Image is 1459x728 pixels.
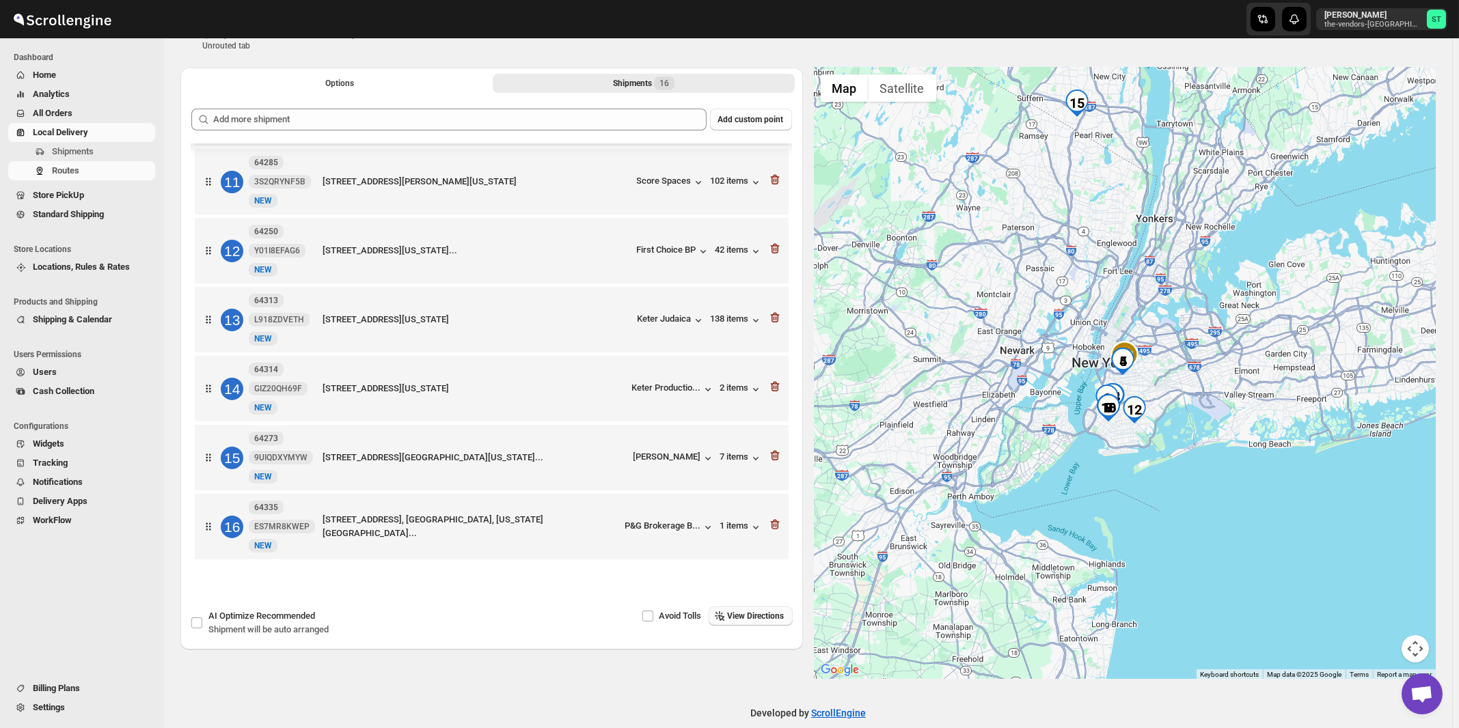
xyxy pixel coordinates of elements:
[1316,8,1447,30] button: User menu
[8,142,155,161] button: Shipments
[8,85,155,104] button: Analytics
[817,661,862,679] a: Open this area in Google Maps (opens a new window)
[254,227,278,236] b: 64250
[8,104,155,123] button: All Orders
[1324,10,1421,20] p: [PERSON_NAME]
[1402,635,1429,662] button: Map camera controls
[637,244,710,258] button: First Choice BP
[254,158,278,167] b: 64285
[1377,671,1432,678] a: Report a map error
[254,521,310,532] span: ES7MR8KWEP
[254,541,272,550] span: NEW
[8,453,155,473] button: Tracking
[8,66,155,85] button: Home
[323,382,627,395] div: [STREET_ADDRESS][US_STATE]
[8,511,155,530] button: WorkFlow
[720,382,763,396] button: 2 items
[254,383,302,394] span: GIZ20QH69F
[33,190,84,200] span: Store PickUp
[1095,394,1122,421] div: 16
[1350,671,1369,678] a: Terms (opens in new tab)
[817,661,862,679] img: Google
[821,74,869,102] button: Show street map
[1427,10,1446,29] span: Simcha Trieger
[711,176,763,189] button: 102 items
[33,209,104,219] span: Standard Shipping
[254,452,308,463] span: 9UIQDXYMYW
[254,334,272,344] span: NEW
[254,314,304,325] span: L918ZDVETH
[52,165,79,176] span: Routes
[659,611,702,621] span: Avoid Tolls
[8,698,155,717] button: Settings
[208,624,329,634] span: Shipment will be auto arranged
[195,494,789,559] div: 1664335ES7MR8KWEPNEW[STREET_ADDRESS], [GEOGRAPHIC_DATA], [US_STATE][GEOGRAPHIC_DATA]...P&G Broker...
[14,296,157,307] span: Products and Shipping
[1200,670,1259,680] button: Keyboard shortcuts
[8,473,155,492] button: Notifications
[715,244,763,258] button: 42 items
[728,611,785,621] span: View Directions
[254,265,272,275] span: NEW
[195,149,789,214] div: 11642853S2QRYNF5BNEW[STREET_ADDRESS][PERSON_NAME][US_STATE]Score Spaces102 items
[33,127,88,137] span: Local Delivery
[8,382,155,401] button: Cash Collection
[637,176,705,189] button: Score Spaces
[221,309,243,331] div: 13
[254,472,272,481] span: NEW
[323,244,631,257] div: [STREET_ADDRESS][US_STATE]...
[659,78,669,89] span: 16
[33,515,72,525] span: WorkFlow
[325,78,354,89] span: Options
[208,611,315,621] span: AI Optimize
[254,245,300,256] span: Y01I8EFAG6
[33,683,80,693] span: Billing Plans
[720,520,763,534] button: 1 items
[33,108,72,118] span: All Orders
[1093,384,1121,412] div: 3
[33,89,70,99] span: Analytics
[14,349,157,360] span: Users Permissions
[195,218,789,283] div: 1264250Y01I8EFAG6NEW[STREET_ADDRESS][US_STATE]...First Choice BP42 items
[33,262,130,272] span: Locations, Rules & Rates
[33,314,112,324] span: Shipping & Calendar
[33,477,83,487] span: Notifications
[33,386,94,396] span: Cash Collection
[33,496,87,506] span: Delivery Apps
[1109,348,1136,375] div: 5
[613,76,674,90] div: Shipments
[750,706,866,720] p: Developed by
[1432,15,1441,24] text: ST
[180,98,803,572] div: Selected Shipments
[709,606,793,626] button: View Directions
[52,146,94,156] span: Shipments
[710,109,792,130] button: Add custom point
[33,438,64,449] span: Widgets
[8,492,155,511] button: Delivery Apps
[1099,383,1126,410] div: 14
[1402,673,1443,714] div: Open chat
[8,161,155,180] button: Routes
[1267,671,1341,678] span: Map data ©2025 Google
[254,503,278,512] b: 64335
[14,244,157,255] span: Store Locations
[633,451,715,465] button: [PERSON_NAME]
[8,434,155,453] button: Widgets
[8,679,155,698] button: Billing Plans
[8,310,155,329] button: Shipping & Calendar
[254,403,272,412] span: NEW
[11,2,113,36] img: ScrollEngine
[323,313,632,326] div: [STREET_ADDRESS][US_STATE]
[720,451,763,465] button: 7 items
[493,74,794,93] button: Selected Shipments
[638,313,705,327] button: Keter Judaica
[33,702,65,712] span: Settings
